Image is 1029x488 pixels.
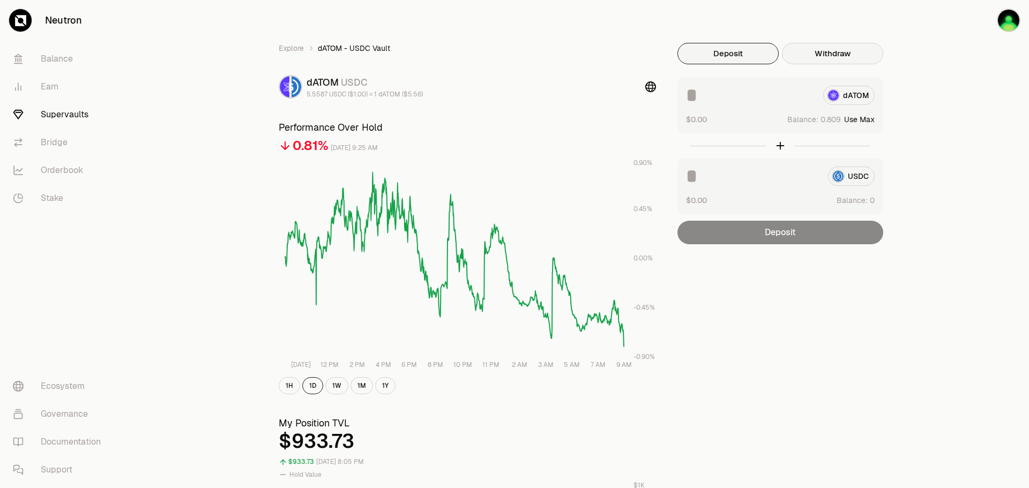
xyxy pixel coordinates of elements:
[782,43,883,64] button: Withdraw
[279,43,656,54] nav: breadcrumb
[280,76,289,97] img: dATOM Logo
[4,428,116,456] a: Documentation
[4,184,116,212] a: Stake
[349,361,365,369] tspan: 2 PM
[591,361,606,369] tspan: 7 AM
[633,254,653,262] tspan: 0.00%
[4,101,116,129] a: Supervaults
[997,9,1020,32] img: Baerentatze
[331,142,378,154] div: [DATE] 9:25 AM
[633,303,655,312] tspan: -0.45%
[279,431,656,452] div: $933.73
[633,352,655,361] tspan: -0.90%
[302,377,323,394] button: 1D
[325,377,348,394] button: 1W
[4,456,116,484] a: Support
[376,361,391,369] tspan: 4 PM
[512,361,527,369] tspan: 2 AM
[318,43,390,54] span: dATOM - USDC Vault
[482,361,499,369] tspan: 11 PM
[288,456,314,468] div: $933.73
[279,43,304,54] a: Explore
[375,377,396,394] button: 1Y
[4,45,116,73] a: Balance
[428,361,443,369] tspan: 8 PM
[837,195,868,206] span: Balance:
[538,361,554,369] tspan: 3 AM
[351,377,373,394] button: 1M
[316,456,364,468] div: [DATE] 8:05 PM
[341,76,368,88] span: USDC
[844,114,875,125] button: Use Max
[4,372,116,400] a: Ecosystem
[4,129,116,156] a: Bridge
[4,156,116,184] a: Orderbook
[292,76,301,97] img: USDC Logo
[677,43,779,64] button: Deposit
[291,361,311,369] tspan: [DATE]
[279,416,656,431] h3: My Position TVL
[787,114,818,125] span: Balance:
[616,361,632,369] tspan: 9 AM
[307,75,423,90] div: dATOM
[307,90,423,99] div: 5.5587 USDC ($1.00) = 1 dATOM ($5.56)
[4,73,116,101] a: Earn
[633,205,652,213] tspan: 0.45%
[279,377,300,394] button: 1H
[293,137,329,154] div: 0.81%
[320,361,339,369] tspan: 12 PM
[401,361,417,369] tspan: 6 PM
[686,114,707,125] button: $0.00
[279,120,656,135] h3: Performance Over Hold
[686,194,707,206] button: $0.00
[564,361,580,369] tspan: 5 AM
[4,400,116,428] a: Governance
[289,470,322,479] span: Hold Value
[633,159,652,167] tspan: 0.90%
[453,361,472,369] tspan: 10 PM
